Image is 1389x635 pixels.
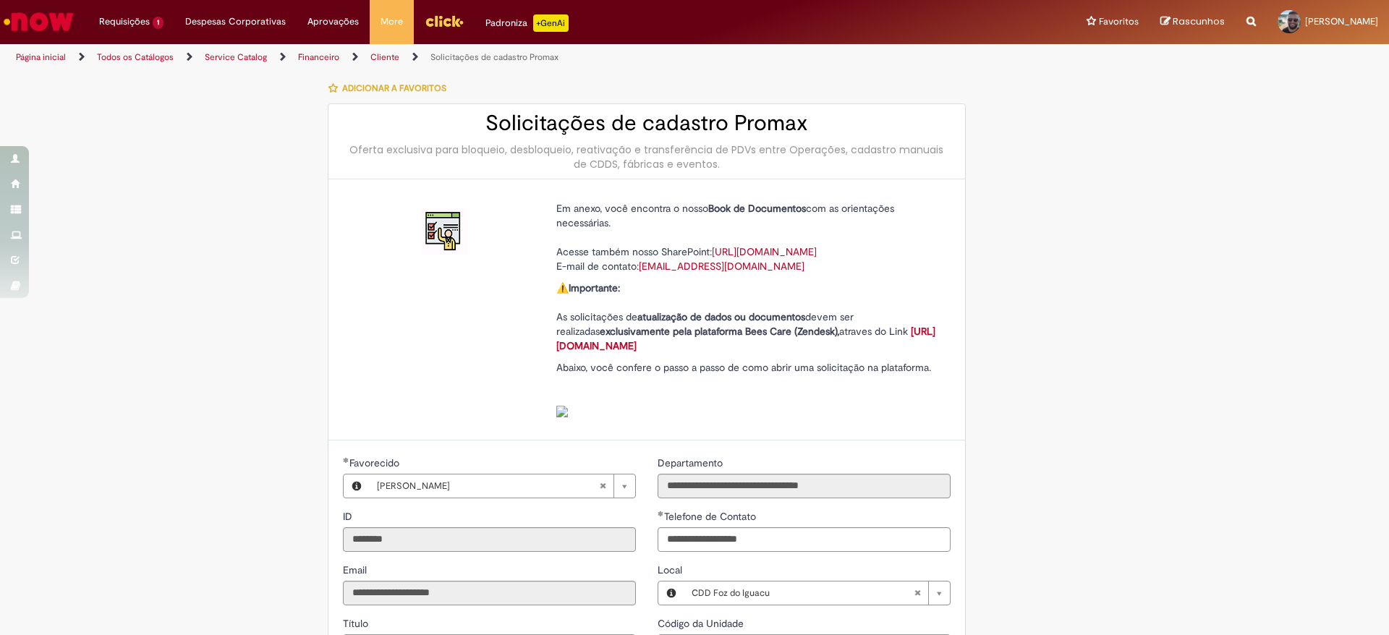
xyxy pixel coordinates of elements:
img: sys_attachment.do [556,406,568,417]
span: More [381,14,403,29]
span: Aprovações [307,14,359,29]
ul: Trilhas de página [11,44,915,71]
button: Favorecido, Visualizar este registro Renato Abatti [344,474,370,498]
p: +GenAi [533,14,569,32]
span: Somente leitura - ID [343,510,355,523]
span: Adicionar a Favoritos [342,82,446,94]
span: Favoritos [1099,14,1139,29]
div: Padroniza [485,14,569,32]
p: ⚠️ As solicitações de devem ser realizadas atraves do Link [556,281,940,353]
input: Email [343,581,636,605]
span: Despesas Corporativas [185,14,286,29]
span: Necessários - Favorecido [349,456,402,469]
label: Somente leitura - ID [343,509,355,524]
span: Obrigatório Preenchido [343,457,349,463]
strong: Book de Documentos [708,202,806,215]
p: Abaixo, você confere o passo a passo de como abrir uma solicitação na plataforma. [556,360,940,418]
input: Telefone de Contato [658,527,951,552]
a: CDD Foz do IguacuLimpar campo Local [684,581,950,605]
label: Somente leitura - Departamento [658,456,726,470]
span: Obrigatório Preenchido [658,511,664,516]
span: 1 [153,17,163,29]
label: Somente leitura - Email [343,563,370,577]
span: Somente leitura - Código da Unidade [658,617,747,630]
span: CDD Foz do Iguacu [692,581,914,605]
strong: atualização de dados ou documentos [637,310,805,323]
abbr: Limpar campo Local [906,581,928,605]
span: Local [658,563,685,576]
input: Departamento [658,474,951,498]
span: Somente leitura - Email [343,563,370,576]
input: ID [343,527,636,552]
img: click_logo_yellow_360x200.png [425,10,464,32]
button: Adicionar a Favoritos [328,73,454,103]
a: Cliente [370,51,399,63]
strong: Importante: [569,281,620,294]
a: [URL][DOMAIN_NAME] [556,325,935,352]
strong: exclusivamente pela plataforma Bees Care (Zendesk), [600,325,839,338]
div: Oferta exclusiva para bloqueio, desbloqueio, reativação e transferência de PDVs entre Operações, ... [343,142,951,171]
a: Todos os Catálogos [97,51,174,63]
span: Somente leitura - Departamento [658,456,726,469]
abbr: Limpar campo Favorecido [592,474,613,498]
span: [PERSON_NAME] [1305,15,1378,27]
p: Em anexo, você encontra o nosso com as orientações necessárias. Acesse também nosso SharePoint: E... [556,201,940,273]
span: [PERSON_NAME] [377,474,599,498]
a: [URL][DOMAIN_NAME] [712,245,817,258]
a: [PERSON_NAME]Limpar campo Favorecido [370,474,635,498]
h2: Solicitações de cadastro Promax [343,111,951,135]
button: Local, Visualizar este registro CDD Foz do Iguacu [658,581,684,605]
span: Rascunhos [1173,14,1225,28]
img: ServiceNow [1,7,76,36]
a: Service Catalog [205,51,267,63]
label: Somente leitura - Código da Unidade [658,616,747,631]
a: Financeiro [298,51,339,63]
a: [EMAIL_ADDRESS][DOMAIN_NAME] [639,260,804,273]
span: Requisições [99,14,150,29]
a: Página inicial [16,51,66,63]
a: Solicitações de cadastro Promax [430,51,558,63]
span: Somente leitura - Título [343,617,371,630]
span: Telefone de Contato [664,510,759,523]
a: Rascunhos [1160,15,1225,29]
label: Somente leitura - Título [343,616,371,631]
img: Solicitações de cadastro Promax [421,208,467,255]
